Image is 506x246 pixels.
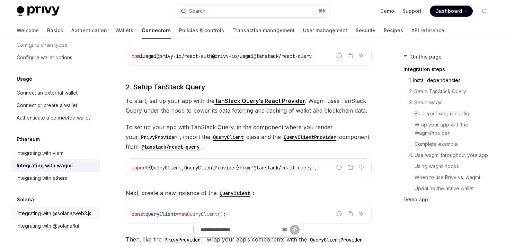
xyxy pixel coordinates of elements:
[17,161,73,170] div: Integrating with wagmi
[17,89,78,97] div: Connect an external wallet
[139,143,202,151] code: @tanstack/react-query
[115,22,133,39] a: Wallets
[403,183,495,194] a: Updating the active wallet
[232,22,295,39] a: Transaction management
[126,82,205,92] span: 2. Setup TanStack Query
[126,96,372,115] span: To start, set up your app with the . Wagmi uses TanStack Query under the hood to power its data f...
[17,22,39,39] a: Welcome
[281,133,339,140] a: QueryClientProvider
[346,209,355,218] button: Copy the contents from the code block
[11,51,100,64] a: Configure wallet options
[240,165,251,171] span: from
[251,165,314,171] span: '@tanstack/react-query'
[237,165,240,171] span: }
[17,75,32,83] h5: Usage
[210,133,246,141] code: QueryClient
[126,122,372,151] span: To set up your app with TanStack Query, in the component where you render your , import the class...
[218,211,226,217] span: ();
[335,163,344,172] button: Report incorrect code
[17,6,60,16] img: light logo
[17,101,77,109] div: Connect or create a wallet
[132,53,140,59] span: npm
[132,211,145,217] span: const
[335,51,344,60] button: Report incorrect code
[403,97,495,108] a: 3. Setup wagmi
[403,119,495,139] a: Wrap your app with the WagmiProvider
[478,6,489,17] button: Toggle dark mode
[217,190,253,197] code: QueryClient
[384,22,403,39] a: Recipes
[148,165,151,171] span: {
[47,22,63,39] a: Basics
[151,165,181,171] span: QueryClient
[435,8,462,15] span: Dashboard
[212,53,254,59] span: @privy-io/wagmi
[176,5,330,17] button: Open search
[142,22,171,39] a: Connectors
[201,222,279,237] input: Ask a question...
[11,172,100,184] a: Integrating with ethers
[145,211,176,217] span: queryClient
[335,209,344,218] button: Report incorrect code
[403,75,495,86] a: 1. Install dependencies
[11,220,100,232] a: Integrating with @solana/kit
[346,163,355,172] button: Copy the contents from the code block
[210,133,246,140] a: QueryClient
[179,211,187,217] span: new
[132,165,148,171] span: import
[17,135,40,143] h5: Ethereum
[176,211,179,217] span: =
[11,99,100,112] a: Connect or create a wallet
[411,22,444,39] a: API reference
[11,87,100,99] a: Connect an external wallet
[403,108,495,119] a: Build your wagmi config
[314,165,317,171] span: ;
[217,190,253,196] a: QueryClient
[138,133,180,141] code: PrivyProvider
[402,8,421,15] a: Support
[187,211,218,217] span: QueryClient
[319,8,326,14] span: ⌘ K
[17,114,90,122] div: Authenticate a connected wallet
[11,159,100,172] a: Integrating with wagmi
[403,194,495,205] a: Demo app
[346,51,355,60] button: Copy the contents from the code block
[17,195,34,204] h5: Solana
[11,147,100,159] a: Integrating with viem
[17,209,91,218] div: Integrating with @solana/web3.js
[403,139,495,150] a: Complete example
[181,165,184,171] span: ,
[356,22,375,39] a: Security
[179,22,224,39] a: Policies & controls
[357,163,366,172] button: Ask AI
[17,149,63,157] div: Integrating with viem
[403,161,495,172] a: Using wagmi hooks
[403,150,495,161] a: 4. Use wagmi throughout your app
[380,8,394,15] a: Demo
[140,53,143,59] span: i
[139,143,202,150] a: @tanstack/react-query
[403,172,495,183] a: When to use Privy vs. wagmi
[430,6,473,17] a: Dashboard
[17,174,67,182] div: Integrating with ethers
[184,165,237,171] span: QueryClientProvider
[157,53,212,59] span: @privy-io/react-auth
[290,225,300,235] button: Send message
[254,53,312,59] span: @tanstack/react-query
[126,188,372,198] span: Next, create a new instance of the :
[71,22,107,39] a: Authentication
[303,22,347,39] a: User management
[410,53,442,61] span: On this page
[11,112,100,124] a: Authenticate a connected wallet
[281,133,339,141] code: QueryClientProvider
[403,86,495,97] a: 2. Setup TanStack Query
[17,222,79,230] div: Integrating with @solana/kit
[403,64,495,75] a: Integration steps
[17,53,72,62] div: Configure wallet options
[143,53,157,59] span: wagmi
[214,97,305,105] a: TanStack Query’s React Provider
[11,207,100,220] a: Integrating with @solana/web3.js
[357,51,366,60] button: Ask AI
[189,7,208,15] div: Search...
[357,209,366,218] button: Ask AI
